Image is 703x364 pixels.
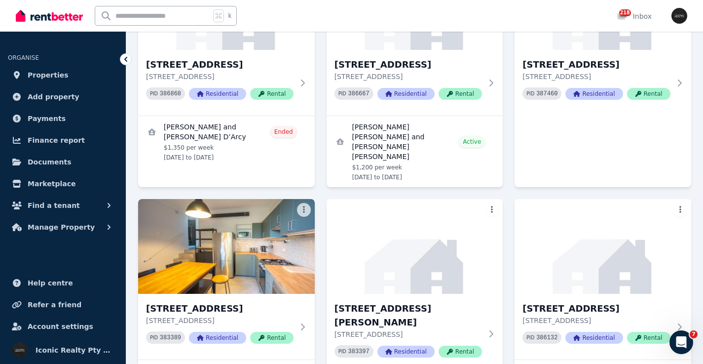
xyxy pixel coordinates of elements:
[150,91,158,96] small: PID
[189,88,246,100] span: Residential
[228,12,231,20] span: k
[348,348,370,355] code: 383397
[138,199,315,294] img: 223 Storey St, Maroubra - 80
[150,335,158,340] small: PID
[28,321,93,332] span: Account settings
[16,8,83,23] img: RentBetter
[522,72,670,81] p: [STREET_ADDRESS]
[160,334,181,341] code: 383389
[536,334,557,341] code: 386132
[146,302,294,316] h3: [STREET_ADDRESS]
[338,91,346,96] small: PID
[8,196,118,215] button: Find a tenant
[8,174,118,194] a: Marketplace
[8,130,118,150] a: Finance report
[138,116,315,167] a: View details for Olivia Rogers and Taylor D’Arcy
[536,90,557,97] code: 387460
[250,332,294,344] span: Rental
[334,302,482,329] h3: [STREET_ADDRESS][PERSON_NAME]
[28,277,73,289] span: Help centre
[565,88,623,100] span: Residential
[627,332,670,344] span: Rental
[439,88,482,100] span: Rental
[673,203,687,217] button: More options
[28,178,75,190] span: Marketplace
[8,317,118,336] a: Account settings
[12,342,28,358] img: Iconic Realty Pty Ltd
[334,72,482,81] p: [STREET_ADDRESS]
[522,302,670,316] h3: [STREET_ADDRESS]
[160,90,181,97] code: 386868
[297,203,311,217] button: More options
[8,54,39,61] span: ORGANISE
[8,109,118,128] a: Payments
[189,332,246,344] span: Residential
[28,134,85,146] span: Finance report
[377,346,435,358] span: Residential
[8,273,118,293] a: Help centre
[565,332,623,344] span: Residential
[522,316,670,325] p: [STREET_ADDRESS]
[28,299,81,311] span: Refer a friend
[138,199,315,360] a: 223 Storey St, Maroubra - 80[STREET_ADDRESS][STREET_ADDRESS]PID 383389ResidentialRental
[338,349,346,354] small: PID
[485,203,499,217] button: More options
[28,221,95,233] span: Manage Property
[619,9,631,16] span: 218
[515,199,691,360] a: 361 Arden St, South Coogee # - 110[STREET_ADDRESS][STREET_ADDRESS]PID 386132ResidentialRental
[8,152,118,172] a: Documents
[8,65,118,85] a: Properties
[28,200,80,211] span: Find a tenant
[671,8,687,24] img: Iconic Realty Pty Ltd
[617,11,652,21] div: Inbox
[334,329,482,339] p: [STREET_ADDRESS]
[8,87,118,107] a: Add property
[439,346,482,358] span: Rental
[8,217,118,237] button: Manage Property
[669,330,693,354] iframe: Intercom live chat
[28,156,72,168] span: Documents
[146,58,294,72] h3: [STREET_ADDRESS]
[334,58,482,72] h3: [STREET_ADDRESS]
[377,88,435,100] span: Residential
[515,199,691,294] img: 361 Arden St, South Coogee # - 110
[28,113,66,124] span: Payments
[8,295,118,315] a: Refer a friend
[36,344,114,356] span: Iconic Realty Pty Ltd
[526,335,534,340] small: PID
[146,72,294,81] p: [STREET_ADDRESS]
[627,88,670,100] span: Rental
[250,88,294,100] span: Rental
[146,316,294,325] p: [STREET_ADDRESS]
[28,69,69,81] span: Properties
[526,91,534,96] small: PID
[348,90,370,97] code: 386667
[327,199,503,294] img: 273/116 Maroubra Rd, Maroubra - 75
[522,58,670,72] h3: [STREET_ADDRESS]
[327,116,503,187] a: View details for Ronald Andrey Fernandez Badilla and Katherine Alina Araya Calderon
[690,330,698,338] span: 7
[28,91,79,103] span: Add property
